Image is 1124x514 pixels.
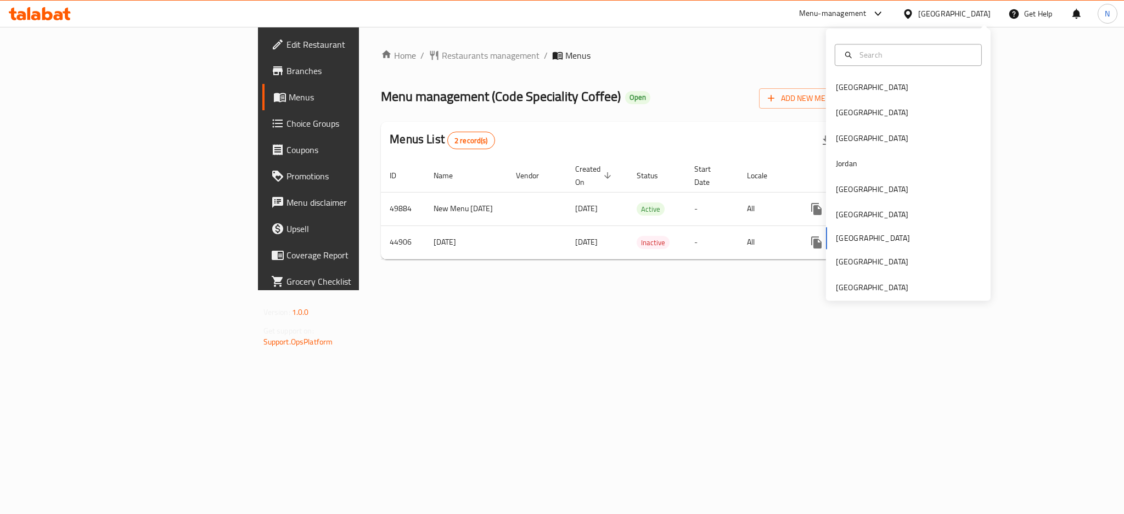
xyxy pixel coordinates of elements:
a: Coverage Report [262,242,446,268]
div: [GEOGRAPHIC_DATA] [836,132,908,144]
span: ID [390,169,411,182]
div: [GEOGRAPHIC_DATA] [918,8,991,20]
li: / [544,49,548,62]
span: Start Date [694,162,725,189]
span: [DATE] [575,235,598,249]
span: Version: [263,305,290,319]
a: Branches [262,58,446,84]
span: Inactive [637,236,670,249]
span: Menu disclaimer [286,196,437,209]
input: Search [855,49,975,61]
span: Upsell [286,222,437,235]
span: Vendor [516,169,553,182]
button: Add New Menu [759,88,844,109]
button: more [803,196,830,222]
span: Status [637,169,672,182]
div: [GEOGRAPHIC_DATA] [836,183,908,195]
div: Menu-management [799,7,867,20]
h2: Menus List [390,131,494,149]
span: Menu management ( Code Speciality Coffee ) [381,84,621,109]
div: [GEOGRAPHIC_DATA] [836,281,908,293]
div: Total records count [447,132,495,149]
span: Branches [286,64,437,77]
span: Created On [575,162,615,189]
span: [DATE] [575,201,598,216]
button: more [803,229,830,256]
span: 1.0.0 [292,305,309,319]
div: Jordan [836,157,857,170]
th: Actions [795,159,918,193]
table: enhanced table [381,159,918,259]
span: Add New Menu [768,92,835,105]
td: All [738,192,795,225]
span: Name [434,169,467,182]
span: Menus [565,49,591,62]
div: Active [637,202,665,216]
td: [DATE] [425,225,507,259]
a: Edit Restaurant [262,31,446,58]
span: 2 record(s) [448,135,494,146]
span: Choice Groups [286,117,437,130]
a: Coupons [262,137,446,163]
span: Edit Restaurant [286,38,437,51]
a: Upsell [262,216,446,242]
span: Open [625,93,650,102]
td: - [685,192,738,225]
a: Promotions [262,163,446,189]
span: Locale [747,169,782,182]
span: Menus [289,91,437,104]
a: Restaurants management [429,49,539,62]
span: Active [637,203,665,216]
span: Get support on: [263,324,314,338]
a: Menu disclaimer [262,189,446,216]
span: Coverage Report [286,248,437,262]
a: Menus [262,84,446,110]
span: Restaurants management [442,49,539,62]
div: [GEOGRAPHIC_DATA] [836,107,908,119]
nav: breadcrumb [381,49,844,62]
span: Promotions [286,170,437,183]
a: Support.OpsPlatform [263,335,333,349]
a: Choice Groups [262,110,446,137]
td: New Menu [DATE] [425,192,507,225]
div: [GEOGRAPHIC_DATA] [836,208,908,221]
span: N [1105,8,1110,20]
div: Export file [813,127,840,154]
div: [GEOGRAPHIC_DATA] [836,81,908,93]
td: - [685,225,738,259]
span: Grocery Checklist [286,275,437,288]
div: Open [625,91,650,104]
div: [GEOGRAPHIC_DATA] [836,256,908,268]
td: All [738,225,795,259]
a: Grocery Checklist [262,268,446,295]
span: Coupons [286,143,437,156]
